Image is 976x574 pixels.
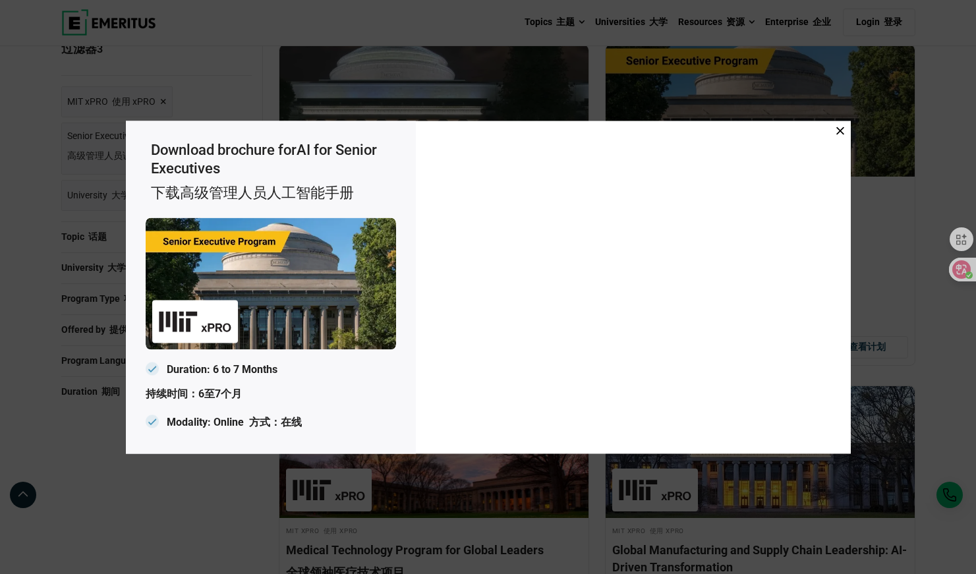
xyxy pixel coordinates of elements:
[249,416,302,429] font: 方式：在线
[422,127,844,437] iframe: Download Brochure
[146,360,396,407] p: Duration: 6 to 7 Months
[159,307,231,337] img: Emeritus
[180,184,325,200] span: 高级管理人员人工智能
[151,141,377,177] span: AI for Senior Executives
[151,184,354,200] font: 下载 手册
[151,140,396,208] h3: Download brochure for
[146,218,396,350] img: Emeritus
[146,413,396,434] p: Modality: Online
[146,387,242,399] font: 持续时间：6至7个月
